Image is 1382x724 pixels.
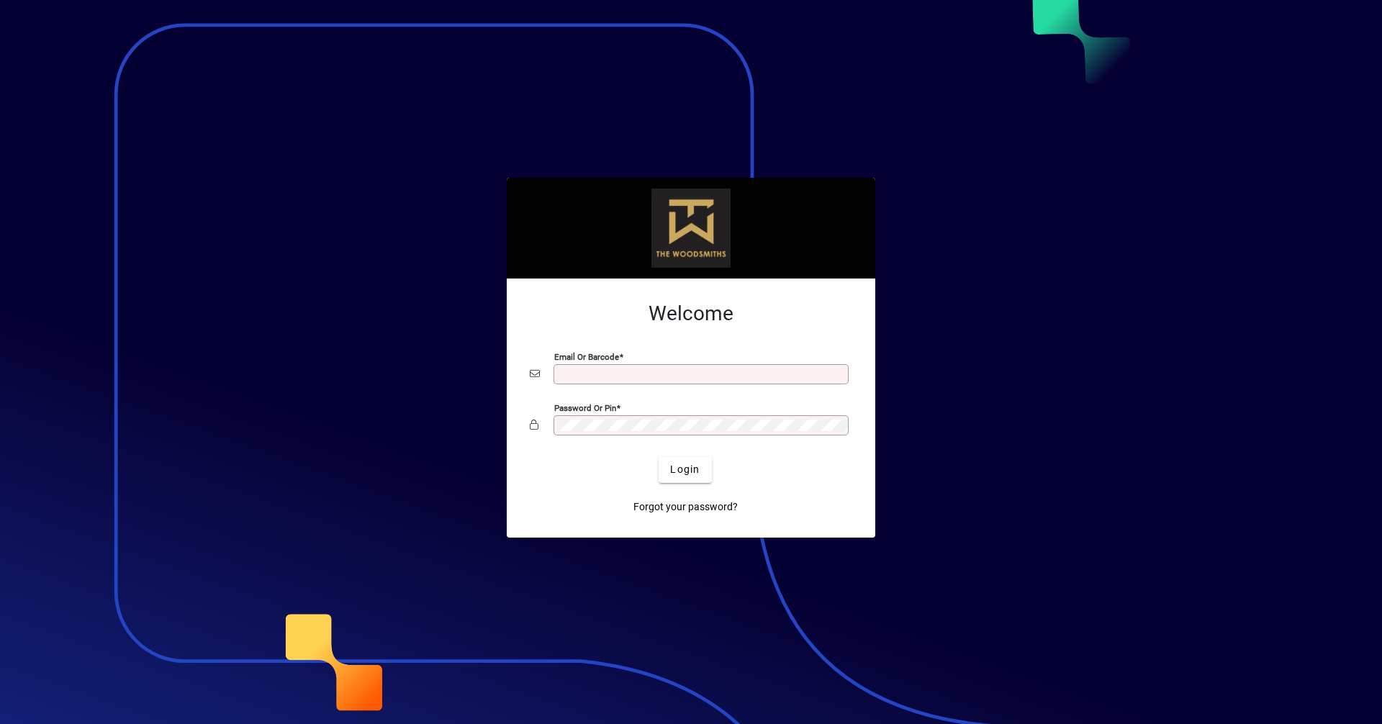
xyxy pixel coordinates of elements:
[554,351,619,361] mat-label: Email or Barcode
[659,457,711,483] button: Login
[530,302,852,326] h2: Welcome
[554,402,616,412] mat-label: Password or Pin
[628,494,744,520] a: Forgot your password?
[633,499,738,515] span: Forgot your password?
[670,462,700,477] span: Login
